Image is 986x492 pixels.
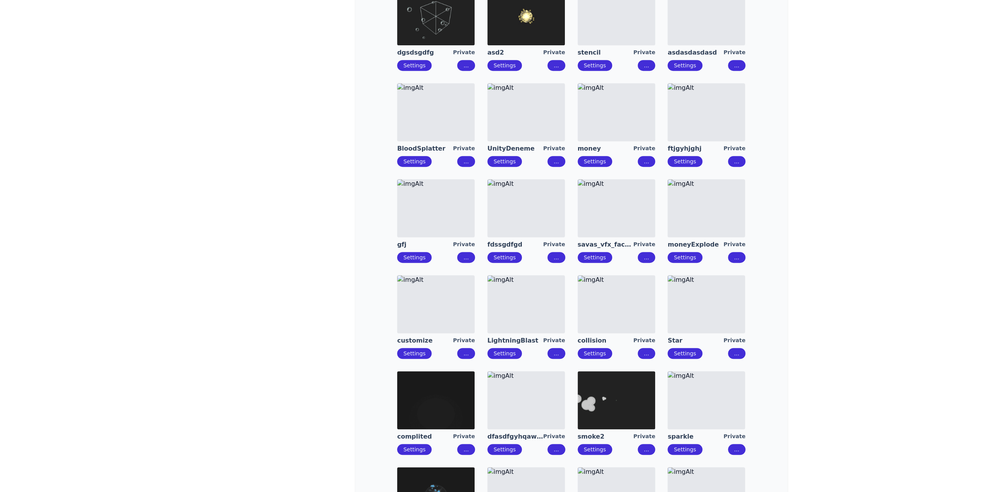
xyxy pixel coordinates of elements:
[453,432,475,441] div: Private
[668,144,723,153] a: ftjgyhjghj
[397,144,453,153] a: BloodSplatter
[578,179,655,237] img: imgAlt
[547,60,565,71] button: ...
[397,336,453,345] a: customize
[638,156,655,167] button: ...
[487,83,565,141] img: imgAlt
[668,48,723,57] a: asdasdasdasd
[487,275,565,333] img: imgAlt
[633,144,656,153] div: Private
[403,158,425,165] a: Settings
[728,252,745,263] button: ...
[633,336,656,345] div: Private
[578,336,633,345] a: collision
[457,348,475,359] button: ...
[487,444,522,455] button: Settings
[543,144,565,153] div: Private
[547,444,565,455] button: ...
[668,275,745,333] img: imgAlt
[723,48,745,57] div: Private
[487,48,543,57] a: asd2
[728,156,745,167] button: ...
[584,158,606,165] a: Settings
[578,252,612,263] button: Settings
[728,60,745,71] button: ...
[457,156,475,167] button: ...
[668,432,723,441] a: sparkle
[403,350,425,357] a: Settings
[638,444,655,455] button: ...
[728,348,745,359] button: ...
[487,432,543,441] a: dfasdfgyhqawejerjqw
[668,179,745,237] img: imgAlt
[578,348,612,359] button: Settings
[487,179,565,237] img: imgAlt
[457,60,475,71] button: ...
[668,83,745,141] img: imgAlt
[638,252,655,263] button: ...
[668,252,702,263] button: Settings
[668,156,702,167] button: Settings
[668,444,702,455] button: Settings
[668,336,723,345] a: Star
[633,432,656,441] div: Private
[453,336,475,345] div: Private
[487,144,543,153] a: UnityDeneme
[543,240,565,249] div: Private
[578,48,633,57] a: stencil
[723,432,745,441] div: Private
[547,252,565,263] button: ...
[487,240,543,249] a: fdssgdfgd
[578,275,655,333] img: imgAlt
[578,444,612,455] button: Settings
[403,254,425,261] a: Settings
[668,348,702,359] button: Settings
[397,179,475,237] img: imgAlt
[487,336,543,345] a: LightningBlast
[397,60,432,71] button: Settings
[397,275,475,333] img: imgAlt
[457,444,475,455] button: ...
[578,371,655,429] img: imgAlt
[494,254,516,261] a: Settings
[723,336,745,345] div: Private
[397,83,475,141] img: imgAlt
[397,252,432,263] button: Settings
[397,48,453,57] a: dgsdsgdfg
[397,432,453,441] a: complited
[494,446,516,453] a: Settings
[584,350,606,357] a: Settings
[584,446,606,453] a: Settings
[674,62,696,69] a: Settings
[494,350,516,357] a: Settings
[578,60,612,71] button: Settings
[674,254,696,261] a: Settings
[674,350,696,357] a: Settings
[723,240,745,249] div: Private
[584,62,606,69] a: Settings
[668,60,702,71] button: Settings
[494,62,516,69] a: Settings
[728,444,745,455] button: ...
[487,60,522,71] button: Settings
[487,156,522,167] button: Settings
[403,62,425,69] a: Settings
[397,240,453,249] a: gfj
[487,348,522,359] button: Settings
[453,144,475,153] div: Private
[397,348,432,359] button: Settings
[487,252,522,263] button: Settings
[578,156,612,167] button: Settings
[453,240,475,249] div: Private
[543,48,565,57] div: Private
[457,252,475,263] button: ...
[543,432,565,441] div: Private
[584,254,606,261] a: Settings
[578,240,633,249] a: savas_vfx_factory
[633,240,656,249] div: Private
[397,444,432,455] button: Settings
[638,348,655,359] button: ...
[543,336,565,345] div: Private
[723,144,745,153] div: Private
[633,48,656,57] div: Private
